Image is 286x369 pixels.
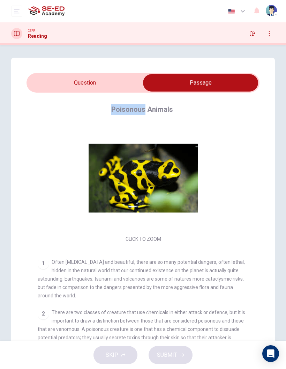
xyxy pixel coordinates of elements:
button: open mobile menu [11,6,22,17]
img: Profile picture [266,5,277,16]
span: CEFR [28,28,35,33]
div: 1 [38,258,49,269]
h1: Reading [28,33,47,39]
img: en [227,9,236,14]
div: 2 [38,308,49,319]
div: Open Intercom Messenger [262,345,279,362]
img: SE-ED Academy logo [28,4,65,18]
span: Often [MEDICAL_DATA] and beautiful, there are so many potential dangers, often lethal, hidden in ... [38,259,245,298]
h4: Poisonous Animals [111,104,173,115]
